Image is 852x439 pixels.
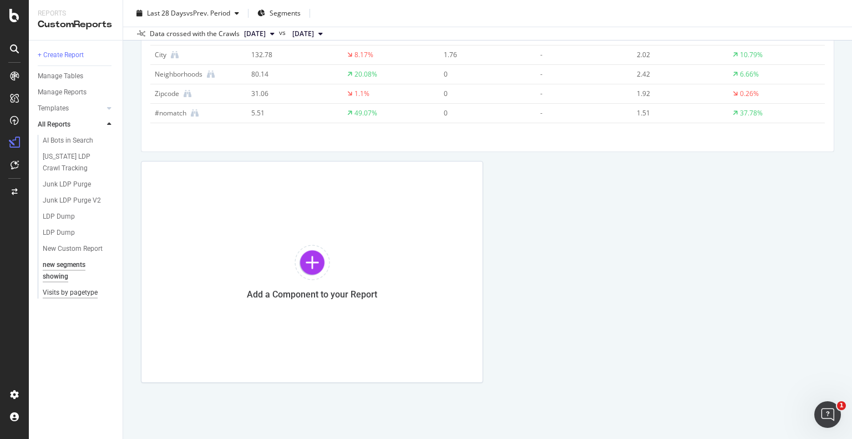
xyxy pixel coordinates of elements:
[38,9,114,18] div: Reports
[251,69,330,79] div: 80.14
[43,135,115,147] a: AI Bots in Search
[43,243,115,255] a: New Custom Report
[637,69,716,79] div: 2.42
[43,259,105,282] div: new segments showing
[270,8,301,18] span: Segments
[43,287,98,299] div: Visits by pagetype
[38,119,104,130] a: All Reports
[637,50,716,60] div: 2.02
[38,87,115,98] a: Manage Reports
[279,28,288,38] span: vs
[288,27,327,41] button: [DATE]
[38,49,115,61] a: + Create Report
[43,179,115,190] a: Junk LDP Purge
[740,69,759,79] div: 6.66%
[244,29,266,39] span: 2025 Sep. 14th
[240,27,279,41] button: [DATE]
[837,401,846,410] span: 1
[637,89,716,99] div: 1.92
[38,119,70,130] div: All Reports
[740,89,759,99] div: 0.26%
[444,89,523,99] div: 0
[38,49,84,61] div: + Create Report
[155,69,202,79] div: Neighborhoods
[43,227,115,239] a: LDP Dump
[247,289,377,300] div: Add a Component to your Report
[38,70,83,82] div: Manage Tables
[540,89,619,99] div: -
[740,50,763,60] div: 10.79%
[354,89,369,99] div: 1.1%
[147,8,186,18] span: Last 28 Days
[150,29,240,39] div: Data crossed with the Crawls
[540,50,619,60] div: -
[38,18,114,31] div: CustomReports
[444,50,523,60] div: 1.76
[43,227,75,239] div: LDP Dump
[186,8,230,18] span: vs Prev. Period
[43,259,115,282] a: new segments showing
[740,108,763,118] div: 37.78%
[540,69,619,79] div: -
[43,151,107,174] div: Illinois LDP Crawl Tracking
[354,50,373,60] div: 8.17%
[444,69,523,79] div: 0
[43,287,115,299] a: Visits by pagetype
[292,29,314,39] span: 2025 Aug. 3rd
[251,50,330,60] div: 132.78
[43,211,75,223] div: LDP Dump
[814,401,841,428] iframe: Intercom live chat
[43,195,101,206] div: Junk LDP Purge V2
[253,4,305,22] button: Segments
[155,108,186,118] div: #nomatch
[354,69,377,79] div: 20.08%
[444,108,523,118] div: 0
[354,108,377,118] div: 49.07%
[637,108,716,118] div: 1.51
[251,108,330,118] div: 5.51
[43,243,103,255] div: New Custom Report
[38,70,115,82] a: Manage Tables
[43,151,115,174] a: [US_STATE] LDP Crawl Tracking
[43,179,91,190] div: Junk LDP Purge
[155,50,166,60] div: City
[540,108,619,118] div: -
[155,89,179,99] div: Zipcode
[38,87,87,98] div: Manage Reports
[251,89,330,99] div: 31.06
[38,103,69,114] div: Templates
[43,135,93,147] div: AI Bots in Search
[132,4,244,22] button: Last 28 DaysvsPrev. Period
[43,195,115,206] a: Junk LDP Purge V2
[38,103,104,114] a: Templates
[43,211,115,223] a: LDP Dump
